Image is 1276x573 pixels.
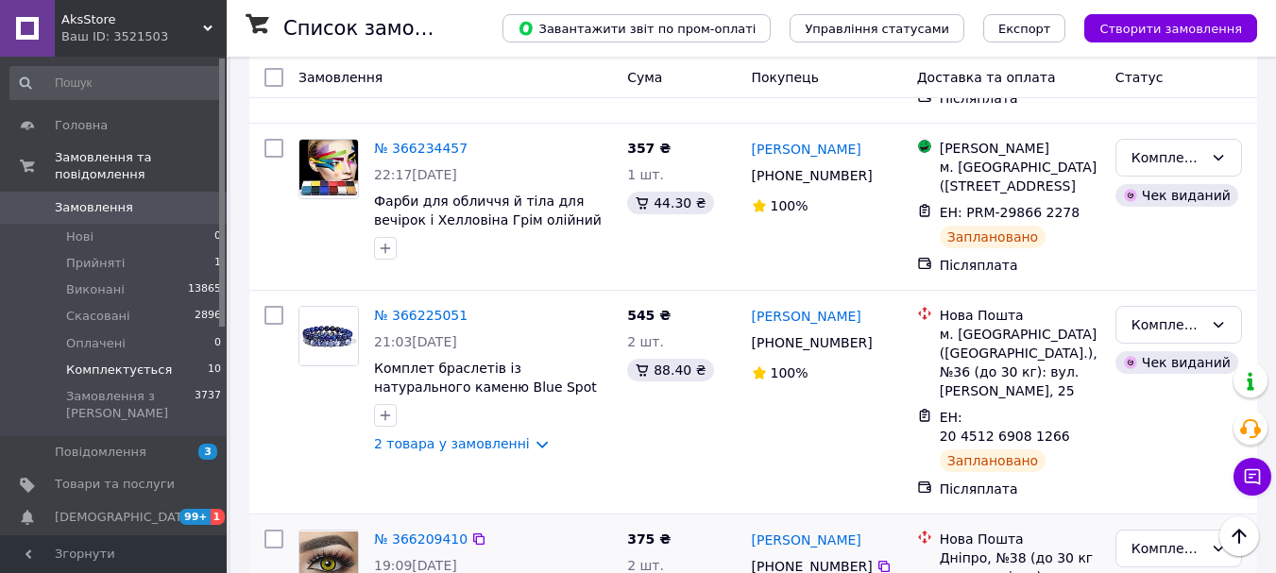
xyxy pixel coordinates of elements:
span: 3 [198,444,217,460]
span: Нові [66,228,94,245]
span: Головна [55,117,108,134]
span: 1 [214,255,221,272]
img: Фото товару [299,140,358,198]
div: Чек виданий [1115,184,1238,207]
div: 44.30 ₴ [627,192,713,214]
span: 13865 [188,281,221,298]
span: Управління статусами [805,22,949,36]
a: [PERSON_NAME] [752,307,861,326]
span: 0 [214,228,221,245]
a: № 366225051 [374,308,468,323]
span: Створити замовлення [1099,22,1242,36]
div: [PERSON_NAME] [940,139,1100,158]
span: 99+ [179,509,211,525]
div: м. [GEOGRAPHIC_DATA] ([STREET_ADDRESS] [940,158,1100,195]
a: Фото товару [298,306,359,366]
span: Замовлення з [PERSON_NAME] [66,388,195,422]
button: Експорт [983,14,1066,42]
span: Скасовані [66,308,130,325]
button: Наверх [1219,516,1259,556]
span: 545 ₴ [627,308,671,323]
button: Завантажити звіт по пром-оплаті [502,14,771,42]
a: Комплет браслетів із натурального каменю Blue Spot stone і Лазурит [374,361,597,413]
span: 100% [771,365,808,380]
div: Післяплата [940,256,1100,275]
span: 0 [214,335,221,352]
span: [PHONE_NUMBER] [752,168,873,183]
span: 10 [208,362,221,379]
div: Комплектується [1131,314,1203,335]
span: Оплачені [66,335,126,352]
div: Заплановано [940,226,1046,248]
a: 2 товара у замовленні [374,436,530,451]
span: ЕН: PRM-29866 2278 [940,205,1080,220]
a: № 366234457 [374,141,468,156]
span: 2 шт. [627,334,664,349]
span: 22:17[DATE] [374,167,457,182]
span: Статус [1115,70,1164,85]
button: Управління статусами [790,14,964,42]
span: [PHONE_NUMBER] [752,335,873,350]
a: № 366209410 [374,531,468,547]
a: Фарби для обличчя й тіла для вечірок і Хелловіна Грім олійний 12 кольорів [374,194,602,246]
a: Фото товару [298,139,359,199]
span: Експорт [998,22,1051,36]
span: Замовлення [55,199,133,216]
a: [PERSON_NAME] [752,140,861,159]
button: Створити замовлення [1084,14,1257,42]
span: AksStore [61,11,203,28]
span: 1 [211,509,226,525]
div: Нова Пошта [940,530,1100,548]
input: Пошук [9,66,223,100]
a: Створити замовлення [1065,20,1257,35]
span: 2 шт. [627,558,664,573]
span: Повідомлення [55,444,146,461]
div: Нова Пошта [940,306,1100,325]
div: Післяплата [940,480,1100,498]
span: ЕН: 20 4512 6908 1266 [940,410,1070,444]
span: 2896 [195,308,221,325]
span: Прийняті [66,255,125,272]
span: 19:09[DATE] [374,558,457,573]
div: Післяплата [940,89,1100,108]
span: Виконані [66,281,125,298]
span: [DEMOGRAPHIC_DATA] [55,509,195,526]
span: 3737 [195,388,221,422]
div: Ваш ID: 3521503 [61,28,227,45]
span: Доставка та оплата [917,70,1056,85]
span: 357 ₴ [627,141,671,156]
div: Комплектується [1131,538,1203,559]
span: Cума [627,70,662,85]
span: 1 шт. [627,167,664,182]
button: Чат з покупцем [1233,458,1271,496]
h1: Список замовлень [283,17,475,40]
div: Комплектується [1131,147,1203,168]
span: 375 ₴ [627,531,671,547]
span: 100% [771,198,808,213]
div: Заплановано [940,449,1046,472]
span: Покупець [752,70,819,85]
span: Замовлення [298,70,383,85]
span: Завантажити звіт по пром-оплаті [518,20,756,37]
a: [PERSON_NAME] [752,531,861,549]
span: 21:03[DATE] [374,334,457,349]
span: Товари та послуги [55,476,175,493]
div: 88.40 ₴ [627,359,713,381]
span: Замовлення та повідомлення [55,149,227,183]
div: Чек виданий [1115,351,1238,374]
div: м. [GEOGRAPHIC_DATA] ([GEOGRAPHIC_DATA].), №36 (до 30 кг): вул. [PERSON_NAME], 25 [940,325,1100,400]
span: Комплектується [66,362,172,379]
img: Фото товару [299,307,358,365]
